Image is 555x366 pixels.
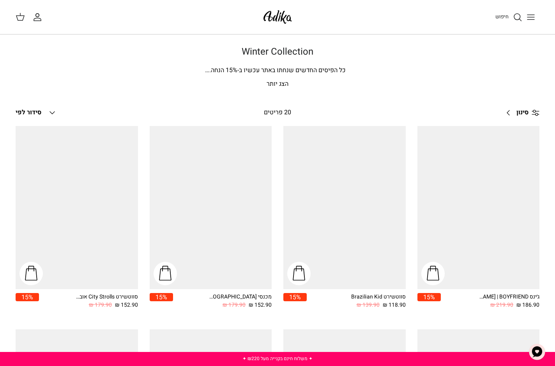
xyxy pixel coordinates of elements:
a: סווטשירט Brazilian Kid 118.90 ₪ 139.90 ₪ [307,293,406,310]
a: החשבון שלי [33,12,45,22]
span: 15 [226,66,233,75]
span: סינון [516,108,528,118]
span: 15% [150,293,173,301]
span: 219.90 ₪ [490,301,513,309]
span: 139.90 ₪ [357,301,380,309]
button: צ'אט [525,340,549,364]
a: 15% [283,293,307,310]
div: ג׳ינס All Or Nothing [PERSON_NAME] | BOYFRIEND [477,293,539,301]
span: 179.90 ₪ [89,301,112,309]
a: סווטשירט Brazilian Kid [283,126,406,289]
span: 15% [283,293,307,301]
a: סווטשירט City Strolls אוברסייז [16,126,138,289]
a: ✦ משלוח חינם בקנייה מעל ₪220 ✦ [242,355,313,362]
a: 15% [16,293,39,310]
a: ג׳ינס All Or Nothing קריס-קרוס | BOYFRIEND [417,126,540,289]
span: 152.90 ₪ [249,301,272,309]
a: מכנסי טרנינג City strolls [150,126,272,289]
a: 15% [417,293,441,310]
span: 152.90 ₪ [115,301,138,309]
img: Adika IL [261,8,294,26]
span: 15% [417,293,441,301]
div: מכנסי [GEOGRAPHIC_DATA] [209,293,272,301]
span: חיפוש [495,13,509,20]
a: סווטשירט City Strolls אוברסייז 152.90 ₪ 179.90 ₪ [39,293,138,310]
a: מכנסי [GEOGRAPHIC_DATA] 152.90 ₪ 179.90 ₪ [173,293,272,310]
a: סינון [501,103,539,122]
span: 15% [16,293,39,301]
span: כל הפיסים החדשים שנחתו באתר עכשיו ב- [237,66,346,75]
button: סידור לפי [16,104,57,121]
h1: Winter Collection [16,46,539,58]
button: Toggle menu [522,9,539,26]
span: 118.90 ₪ [383,301,406,309]
p: הצג יותר [16,79,539,89]
a: חיפוש [495,12,522,22]
span: 186.90 ₪ [516,301,539,309]
div: סווטשירט Brazilian Kid [343,293,406,301]
div: סווטשירט City Strolls אוברסייז [76,293,138,301]
span: % הנחה. [205,66,237,75]
span: 179.90 ₪ [223,301,246,309]
span: סידור לפי [16,108,41,117]
a: ג׳ינס All Or Nothing [PERSON_NAME] | BOYFRIEND 186.90 ₪ 219.90 ₪ [441,293,540,310]
div: 20 פריטים [214,108,341,118]
a: 15% [150,293,173,310]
